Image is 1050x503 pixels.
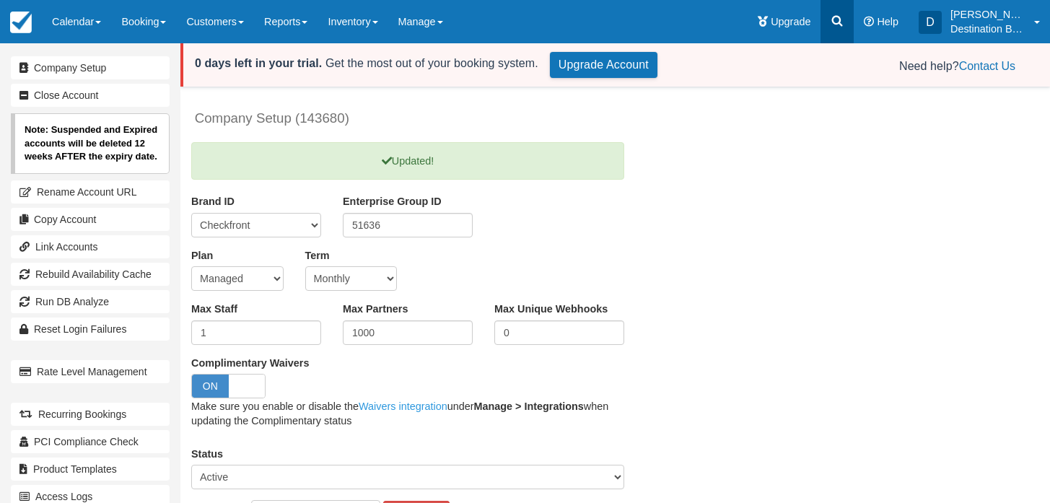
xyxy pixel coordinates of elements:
label: Complimentary Waivers [191,356,321,371]
a: Rename Account URL [11,180,170,204]
label: Brand ID [191,194,235,209]
label: Max Partners [343,302,408,317]
span: Upgrade [771,16,810,27]
div: D [919,11,942,34]
a: Product Templates [11,458,170,481]
a: Company Setup [11,56,170,79]
a: Link Accounts [11,235,170,258]
a: Rebuild Availability Cache [11,263,170,286]
img: checkfront-main-nav-mini-logo.png [10,12,32,33]
label: Enterprise Group ID [343,194,442,209]
span: Complimentary Waivers [191,356,321,391]
i: Help [864,17,874,27]
a: Run DB Analyze [11,290,170,313]
label: Max Staff [191,302,237,317]
p: Updated! [191,142,624,180]
p: Destination Boat Clubs Carolina's [GEOGRAPHIC_DATA][PERSON_NAME] [950,22,1025,36]
div: Get the most out of your booking system. [195,55,538,72]
p: [PERSON_NAME] ([PERSON_NAME].[PERSON_NAME]) [950,7,1025,22]
label: Max Unique Webhooks [494,302,608,317]
a: Rate Level Management [11,360,170,383]
label: Plan [191,248,213,263]
b: Manage > Integrations [473,401,583,412]
a: PCI Compliance Check [11,430,170,453]
a: Waivers integration [359,401,447,412]
a: Close Account [11,84,170,107]
h3: Company Setup (143680) [191,105,957,130]
a: Copy Account [11,208,170,231]
a: Upgrade Account [550,52,657,78]
p: Note: Suspended and Expired accounts will be deleted 12 weeks AFTER the expiry date. [11,113,170,173]
span: Help [877,16,898,27]
label: Term [305,248,330,263]
a: Recurring Bookings [11,403,170,426]
a: Reset Login Failures [11,318,170,341]
strong: 0 days left in your trial. [195,57,322,69]
button: Contact Us [959,58,1015,75]
div: Need help? [681,58,1015,75]
p: Make sure you enable or disable the under when updating the Complimentary status [191,399,624,429]
span: ON [192,375,229,398]
label: Status [191,447,223,462]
